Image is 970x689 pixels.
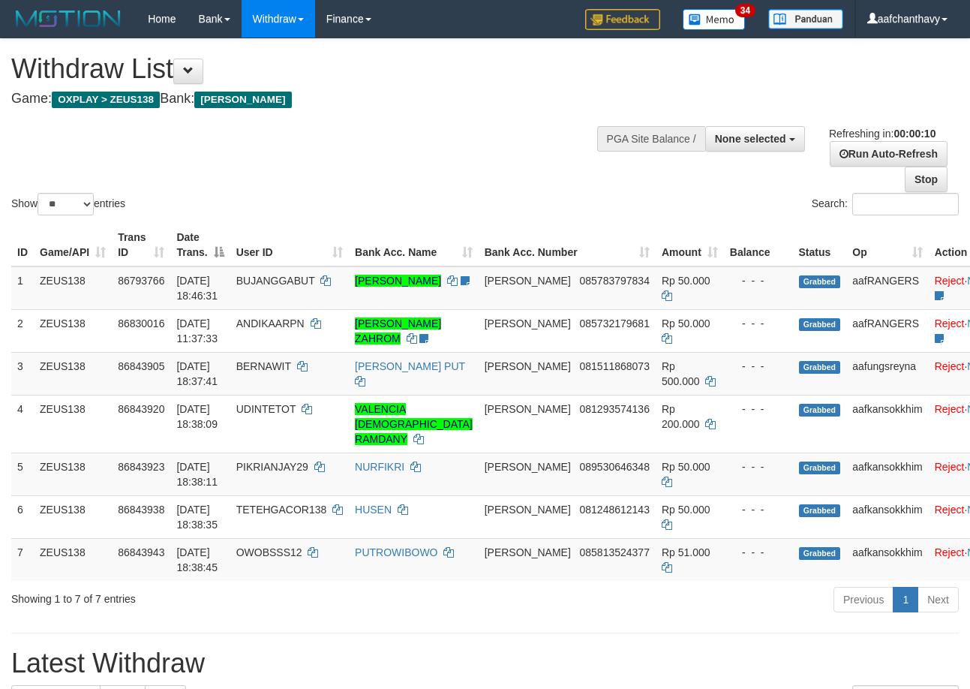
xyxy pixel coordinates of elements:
[662,275,710,287] span: Rp 50.000
[236,504,327,516] span: TETEHGACOR138
[485,504,571,516] span: [PERSON_NAME]
[905,167,947,192] a: Stop
[730,359,787,374] div: - - -
[852,193,959,215] input: Search:
[846,495,928,538] td: aafkansokkhim
[176,317,218,344] span: [DATE] 11:37:33
[662,461,710,473] span: Rp 50.000
[176,360,218,387] span: [DATE] 18:37:41
[799,318,841,331] span: Grabbed
[579,504,649,516] span: Copy 081248612143 to clipboard
[793,224,847,266] th: Status
[34,495,112,538] td: ZEUS138
[485,546,571,558] span: [PERSON_NAME]
[118,504,164,516] span: 86843938
[730,273,787,288] div: - - -
[935,317,965,329] a: Reject
[355,403,473,445] a: VALENCIA [DEMOGRAPHIC_DATA] RAMDANY
[479,224,656,266] th: Bank Acc. Number: activate to sort column ascending
[11,54,632,84] h1: Withdraw List
[662,403,700,430] span: Rp 200.000
[194,92,291,108] span: [PERSON_NAME]
[846,309,928,352] td: aafRANGERS
[846,266,928,310] td: aafRANGERS
[935,504,965,516] a: Reject
[230,224,349,266] th: User ID: activate to sort column ascending
[662,360,700,387] span: Rp 500.000
[730,545,787,560] div: - - -
[11,538,34,581] td: 7
[829,128,935,140] span: Refreshing in:
[34,352,112,395] td: ZEUS138
[236,461,308,473] span: PIKRIANJAY29
[34,538,112,581] td: ZEUS138
[236,403,296,415] span: UDINTETOT
[118,403,164,415] span: 86843920
[833,587,893,612] a: Previous
[170,224,230,266] th: Date Trans.: activate to sort column descending
[11,92,632,107] h4: Game: Bank:
[846,538,928,581] td: aafkansokkhim
[730,502,787,517] div: - - -
[768,9,843,29] img: panduan.png
[118,275,164,287] span: 86793766
[11,453,34,495] td: 5
[935,461,965,473] a: Reject
[52,92,160,108] span: OXPLAY > ZEUS138
[935,403,965,415] a: Reject
[38,193,94,215] select: Showentries
[662,317,710,329] span: Rp 50.000
[485,360,571,372] span: [PERSON_NAME]
[11,648,959,678] h1: Latest Withdraw
[236,317,305,329] span: ANDIKAARPN
[236,275,315,287] span: BUJANGGABUT
[176,403,218,430] span: [DATE] 18:38:09
[579,317,649,329] span: Copy 085732179681 to clipboard
[485,317,571,329] span: [PERSON_NAME]
[893,587,918,612] a: 1
[662,504,710,516] span: Rp 50.000
[112,224,170,266] th: Trans ID: activate to sort column ascending
[11,585,393,606] div: Showing 1 to 7 of 7 entries
[11,8,125,30] img: MOTION_logo.png
[935,546,965,558] a: Reject
[893,128,935,140] strong: 00:00:10
[485,403,571,415] span: [PERSON_NAME]
[176,504,218,531] span: [DATE] 18:38:35
[34,266,112,310] td: ZEUS138
[11,309,34,352] td: 2
[11,352,34,395] td: 3
[579,403,649,415] span: Copy 081293574136 to clipboard
[830,141,947,167] a: Run Auto-Refresh
[917,587,959,612] a: Next
[656,224,724,266] th: Amount: activate to sort column ascending
[662,546,710,558] span: Rp 51.000
[579,360,649,372] span: Copy 081511868073 to clipboard
[236,546,302,558] span: OWOBSSS12
[730,316,787,331] div: - - -
[11,224,34,266] th: ID
[176,461,218,488] span: [DATE] 18:38:11
[683,9,746,30] img: Button%20Memo.svg
[11,395,34,453] td: 4
[34,309,112,352] td: ZEUS138
[349,224,479,266] th: Bank Acc. Name: activate to sort column ascending
[355,360,465,372] a: [PERSON_NAME] PUT
[846,224,928,266] th: Op: activate to sort column ascending
[176,546,218,573] span: [DATE] 18:38:45
[118,360,164,372] span: 86843905
[579,275,649,287] span: Copy 085783797834 to clipboard
[585,9,660,30] img: Feedback.jpg
[799,547,841,560] span: Grabbed
[730,459,787,474] div: - - -
[799,275,841,288] span: Grabbed
[730,402,787,417] div: - - -
[935,360,965,372] a: Reject
[355,546,437,558] a: PUTROWIBOWO
[118,546,164,558] span: 86843943
[118,317,164,329] span: 86830016
[11,193,125,215] label: Show entries
[579,546,649,558] span: Copy 085813524377 to clipboard
[355,461,404,473] a: NURFIKRI
[799,504,841,517] span: Grabbed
